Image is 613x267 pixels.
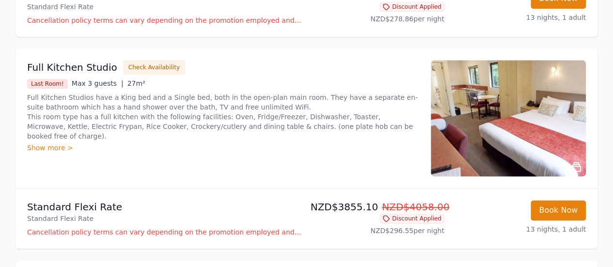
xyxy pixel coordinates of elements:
[27,2,303,12] p: Standard Flexi Rate
[311,14,444,24] p: NZD$278.86 per night
[27,214,303,223] p: Standard Flexi Rate
[27,79,68,89] span: Last Room!
[27,227,303,237] p: Cancellation policy terms can vary depending on the promotion employed and the time of stay of th...
[27,200,303,214] p: Standard Flexi Rate
[127,79,145,87] span: 27m²
[27,16,303,25] p: Cancellation policy terms can vary depending on the promotion employed and the time of stay of th...
[382,201,450,213] span: NZD$4058.00
[311,200,444,214] p: NZD$3855.10
[27,143,419,153] div: Show more >
[379,2,444,12] span: Discount Applied
[452,224,586,234] p: 13 nights, 1 adult
[379,214,444,223] span: Discount Applied
[27,61,117,74] h3: Full Kitchen Studio
[72,79,124,87] span: Max 3 guests |
[452,13,586,22] p: 13 nights, 1 adult
[531,200,586,220] button: Book Now
[123,60,185,75] button: Check Availability
[311,226,444,236] p: NZD$296.55 per night
[27,93,419,141] p: Full Kitchen Studios have a King bed and a Single bed, both in the open-plan main room. They have...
